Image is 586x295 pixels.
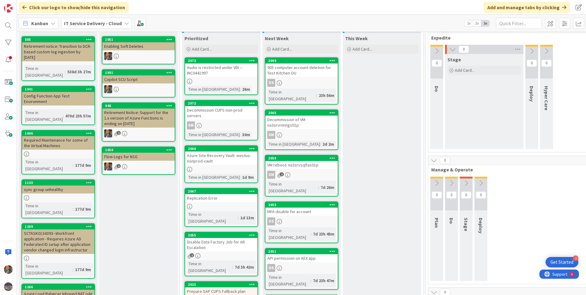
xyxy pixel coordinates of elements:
[265,155,338,169] div: 2058VM reboot: na3srvsqlfas01p
[74,266,93,273] div: 177d 9m
[317,92,336,99] div: 23h 56m
[446,191,457,199] span: 0
[447,56,461,63] span: Stage
[102,75,175,83] div: Copilot SCU Script
[481,20,489,26] span: 3x
[117,131,121,135] span: 1
[21,130,95,174] a: 1006Required Maintenance for some of the Virtual MachinesTime in [GEOGRAPHIC_DATA]:177d 9m
[543,86,550,110] span: Hyper Care
[185,57,258,95] a: 2073Audio is restricted under VDI --INC0441997Time in [GEOGRAPHIC_DATA]:26m
[190,253,194,257] span: 1
[32,2,33,7] div: 6
[185,232,257,251] div: 2055Disable Data Factory Job for AR Escalation
[448,218,455,224] span: Do
[19,2,129,13] div: Click our logo to show/hide this navigation
[432,191,442,199] span: 0
[188,59,257,63] div: 2073
[265,248,338,290] a: 2051API permission on AEX appDSTime in [GEOGRAPHIC_DATA]:7d 23h 47m
[272,46,292,52] span: Add Card...
[22,37,94,42] div: 885
[267,217,275,225] div: DS
[265,249,338,254] div: 2051
[440,157,450,164] span: 0
[316,92,317,99] span: :
[188,147,257,151] div: 2068
[185,146,257,165] div: 2068Azure Site Recovery Vault: westus-nonprod-vault
[22,186,94,193] div: sync group unhealthy
[102,42,175,50] div: Enabling Soft Deletes
[463,218,469,231] span: Stage
[25,224,94,229] div: 1209
[74,206,93,213] div: 177d 9m
[102,102,175,142] a: 948Retirement Notice: Support for the 1.x version of Azure Functions is ending on [DATE]DP
[22,284,94,290] div: 1266
[102,147,175,153] div: 1050
[104,163,112,170] img: DP
[102,69,175,98] a: 1001Copilot SCU ScriptDP
[239,214,256,221] div: 1d 13m
[185,189,257,202] div: 2067Replication Error
[21,86,95,125] a: 1041Config Function App Test EnvironmentTime in [GEOGRAPHIC_DATA]:470d 23h 57m
[476,191,486,199] span: 0
[104,52,112,60] img: DP
[434,86,440,92] span: Do
[22,180,94,193] div: 1143sync group unhealthy
[22,86,94,92] div: 1041
[24,65,65,79] div: Time in [GEOGRAPHIC_DATA]
[185,121,257,129] div: SM
[102,109,175,128] div: Retirement Notice: Support for the 1.x version of Azure Functions is ending on [DATE]
[22,86,94,105] div: 1041Config Function App Test Environment
[541,59,552,67] span: 0
[185,189,257,194] div: 2067
[265,116,338,129] div: Decommission of VM na3srvrimngs01p
[265,202,338,216] div: 2053MFA disable for account
[4,282,13,291] img: avatar
[22,224,94,254] div: 1209SCTASK0134393--Workfront application - Requires Azure AD Federated ID setup after application...
[102,85,175,93] div: DP
[188,233,257,237] div: 2055
[311,277,336,284] div: 7d 23h 47m
[21,36,95,81] a: 885Retirement notice: Transition to DCR-based custom log ingestion by [DATE]Time in [GEOGRAPHIC_D...
[74,162,93,169] div: 177d 9m
[268,111,338,115] div: 2065
[267,181,318,194] div: Time in [GEOGRAPHIC_DATA]
[24,109,63,123] div: Time in [GEOGRAPHIC_DATA]
[22,180,94,186] div: 1143
[105,37,175,42] div: 1051
[185,145,258,183] a: 2068Azure Site Recovery Vault: westus-nonprod-vaultTime in [GEOGRAPHIC_DATA]:1d 9m
[265,217,338,225] div: DS
[267,141,320,147] div: Time in [GEOGRAPHIC_DATA]
[66,68,93,75] div: 538d 3h 27m
[478,218,484,233] span: Deploy
[102,36,175,64] a: 1051Enabling Soft DeletesDP
[102,52,175,60] div: DP
[265,110,338,116] div: 2065
[64,20,122,26] b: IT Service Delivery - Cloud
[265,201,338,243] a: 2053MFA disable for accountDSTime in [GEOGRAPHIC_DATA]:7d 23h 45m
[434,218,440,228] span: Plan
[265,131,338,139] div: SM
[265,161,338,169] div: VM reboot: na3srvsqlfas01p
[459,46,469,53] span: 0
[267,274,310,287] div: Time in [GEOGRAPHIC_DATA]
[22,37,94,61] div: 885Retirement notice: Transition to DCR-based custom log ingestion by [DATE]
[267,264,275,272] div: DS
[345,35,368,41] span: This Week
[187,174,240,181] div: Time in [GEOGRAPHIC_DATA]
[268,203,338,207] div: 2053
[432,59,442,67] span: 0
[265,63,338,77] div: 905 computer account deletion for Test Kitchen OU
[265,254,338,262] div: API permission on AEX app
[311,231,336,237] div: 7d 23h 45m
[24,159,73,172] div: Time in [GEOGRAPHIC_DATA]
[188,189,257,193] div: 2067
[187,131,240,138] div: Time in [GEOGRAPHIC_DATA]
[319,184,336,191] div: 7d 26m
[268,249,338,254] div: 2051
[185,35,208,41] span: Prioritized
[73,162,74,169] span: :
[185,101,257,106] div: 2072
[102,147,175,161] div: 1050Flow Logs for NSG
